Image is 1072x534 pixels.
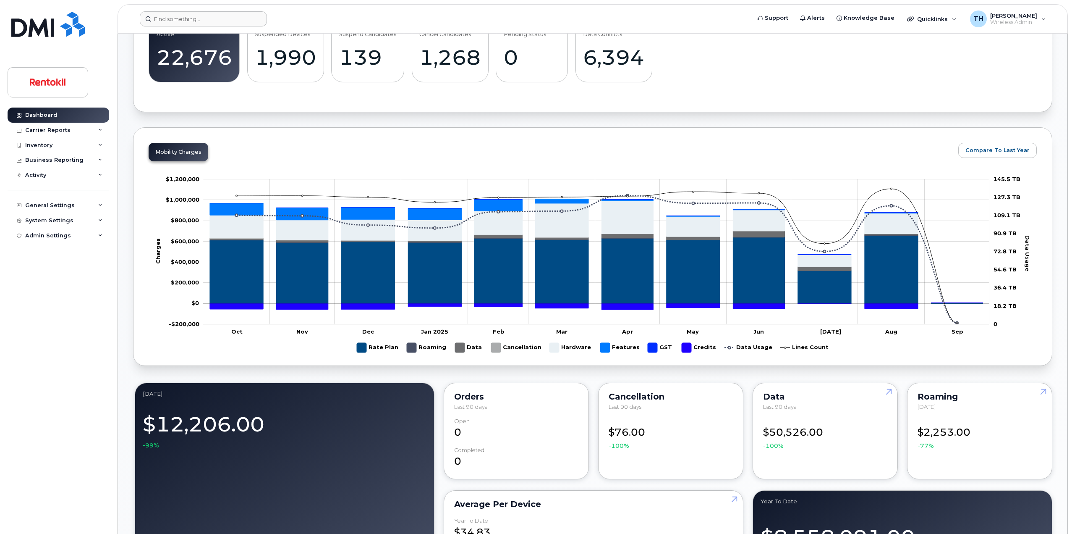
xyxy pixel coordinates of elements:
[157,24,232,77] a: Active22,676
[609,393,733,400] div: Cancellation
[169,321,199,327] tspan: -$200,000
[990,12,1037,19] span: [PERSON_NAME]
[780,339,829,356] g: Lines Count
[339,24,397,77] a: Suspend Candidates139
[454,403,487,410] span: Last 90 days
[682,339,716,356] g: Credits
[454,393,578,400] div: Orders
[171,238,199,245] tspan: $600,000
[687,328,699,335] tspan: May
[994,230,1017,237] tspan: 90.9 TB
[844,14,894,22] span: Knowledge Base
[994,176,1020,182] tspan: 145.5 TB
[952,328,963,335] tspan: Sep
[419,24,481,77] a: Cancel Candidates1,268
[761,498,1044,505] div: Year to Date
[154,238,161,264] tspan: Charges
[455,339,483,356] g: Data
[166,196,199,203] tspan: $1,000,000
[994,321,997,327] tspan: 0
[1035,497,1066,528] iframe: Messenger Launcher
[454,447,484,453] div: completed
[794,10,831,26] a: Alerts
[357,339,829,356] g: Legend
[583,45,644,70] div: 6,394
[990,19,1037,26] span: Wireless Admin
[169,321,199,327] g: $0
[609,442,629,450] span: -100%
[143,408,426,450] div: $12,206.00
[918,418,1042,450] div: $2,253.00
[210,303,983,310] g: Credits
[171,217,199,224] g: $0
[255,24,316,77] a: Suspended Devices1,990
[171,217,199,224] tspan: $800,000
[753,328,764,335] tspan: Jun
[357,339,398,356] g: Rate Plan
[964,11,1052,27] div: Tyler Hallacher
[994,212,1020,218] tspan: 109.1 TB
[171,279,199,286] g: $0
[454,518,488,524] div: Year to Date
[421,328,448,335] tspan: Jan 2025
[994,284,1017,291] tspan: 36.4 TB
[763,418,887,450] div: $50,526.00
[157,45,232,70] div: 22,676
[763,403,796,410] span: Last 90 days
[140,11,267,26] input: Find something...
[994,303,1017,309] tspan: 18.2 TB
[965,146,1030,154] span: Compare To Last Year
[407,339,447,356] g: Roaming
[600,339,640,356] g: Features
[763,442,784,450] span: -100%
[454,447,578,469] div: 0
[994,194,1020,200] tspan: 127.3 TB
[885,328,897,335] tspan: Aug
[143,441,159,450] span: -99%
[958,143,1037,158] button: Compare To Last Year
[918,403,936,410] span: [DATE]
[493,328,505,335] tspan: Feb
[752,10,794,26] a: Support
[454,418,578,440] div: 0
[171,258,199,265] g: $0
[339,45,397,70] div: 139
[648,339,673,356] g: GST
[549,339,592,356] g: Hardware
[143,391,426,397] div: September 2025
[255,45,316,70] div: 1,990
[166,176,199,182] g: $0
[166,176,199,182] tspan: $1,200,000
[901,11,962,27] div: Quicklinks
[166,196,199,203] g: $0
[362,328,374,335] tspan: Dec
[454,501,733,508] div: Average per Device
[918,393,1042,400] div: Roaming
[724,339,772,356] g: Data Usage
[583,24,644,77] a: Data Conflicts6,394
[918,442,934,450] span: -77%
[491,339,541,356] g: Cancellation
[994,266,1017,273] tspan: 54.6 TB
[154,176,1031,356] g: Chart
[296,328,308,335] tspan: Nov
[917,16,948,22] span: Quicklinks
[609,418,733,450] div: $76.00
[231,328,243,335] tspan: Oct
[1024,235,1031,271] tspan: Data Usage
[820,328,841,335] tspan: [DATE]
[807,14,825,22] span: Alerts
[609,403,641,410] span: Last 90 days
[210,236,983,304] g: Rate Plan
[191,300,199,306] tspan: $0
[171,279,199,286] tspan: $200,000
[763,393,887,400] div: Data
[765,14,788,22] span: Support
[831,10,900,26] a: Knowledge Base
[419,45,481,70] div: 1,268
[171,258,199,265] tspan: $400,000
[622,328,633,335] tspan: Apr
[556,328,567,335] tspan: Mar
[171,238,199,245] g: $0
